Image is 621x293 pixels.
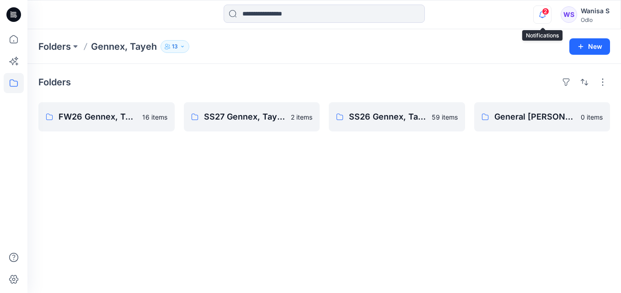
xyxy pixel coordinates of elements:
[569,38,610,55] button: New
[38,102,175,131] a: FW26 Gennex, Tayeh16 items
[291,112,312,122] p: 2 items
[474,102,610,131] a: General [PERSON_NAME], Tayeh0 items
[142,112,167,122] p: 16 items
[184,102,320,131] a: SS27 Gennex, Tayeh2 items
[581,16,610,23] div: Odlo
[38,40,71,53] a: Folders
[561,6,577,23] div: WS
[581,112,603,122] p: 0 items
[581,5,610,16] div: Wanisa S
[38,77,71,88] h4: Folders
[494,110,576,123] p: General [PERSON_NAME], Tayeh
[329,102,465,131] a: SS26 Gennex, Tayeh59 items
[542,8,549,15] span: 2
[91,40,157,53] p: Gennex, Tayeh
[349,110,426,123] p: SS26 Gennex, Tayeh
[172,42,178,52] p: 13
[204,110,286,123] p: SS27 Gennex, Tayeh
[59,110,137,123] p: FW26 Gennex, Tayeh
[161,40,189,53] button: 13
[432,112,458,122] p: 59 items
